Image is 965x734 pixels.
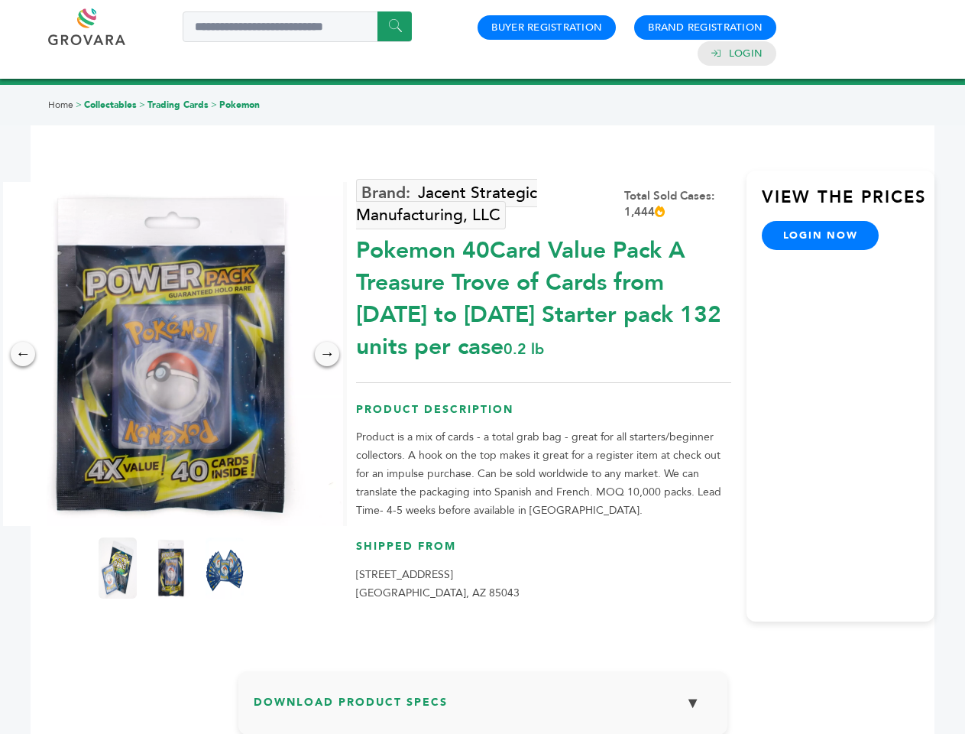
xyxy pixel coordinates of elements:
p: Product is a mix of cards - a total grab bag - great for all starters/beginner collectors. A hook... [356,428,731,520]
a: Home [48,99,73,111]
p: [STREET_ADDRESS] [GEOGRAPHIC_DATA], AZ 85043 [356,566,731,602]
img: Pokemon 40-Card Value Pack – A Treasure Trove of Cards from 1996 to 2024 - Starter pack! 132 unit... [152,538,190,599]
div: Pokemon 40Card Value Pack A Treasure Trove of Cards from [DATE] to [DATE] Starter pack 132 units ... [356,227,731,363]
a: Login [729,47,763,60]
span: > [139,99,145,111]
div: ← [11,342,35,366]
a: login now [762,221,879,250]
div: Total Sold Cases: 1,444 [624,188,731,220]
h3: Product Description [356,402,731,429]
span: 0.2 lb [504,339,544,359]
img: Pokemon 40-Card Value Pack – A Treasure Trove of Cards from 1996 to 2024 - Starter pack! 132 unit... [99,538,137,599]
div: → [315,342,339,366]
a: Jacent Strategic Manufacturing, LLC [356,179,537,229]
span: > [76,99,82,111]
a: Trading Cards [147,99,209,111]
a: Brand Registration [648,21,763,34]
input: Search a product or brand... [183,11,412,42]
a: Buyer Registration [491,21,602,34]
h3: View the Prices [762,186,934,221]
a: Pokemon [219,99,260,111]
img: Pokemon 40-Card Value Pack – A Treasure Trove of Cards from 1996 to 2024 - Starter pack! 132 unit... [206,538,244,599]
span: > [211,99,217,111]
button: ▼ [674,687,712,719]
a: Collectables [84,99,137,111]
h3: Download Product Specs [254,687,712,731]
h3: Shipped From [356,539,731,566]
